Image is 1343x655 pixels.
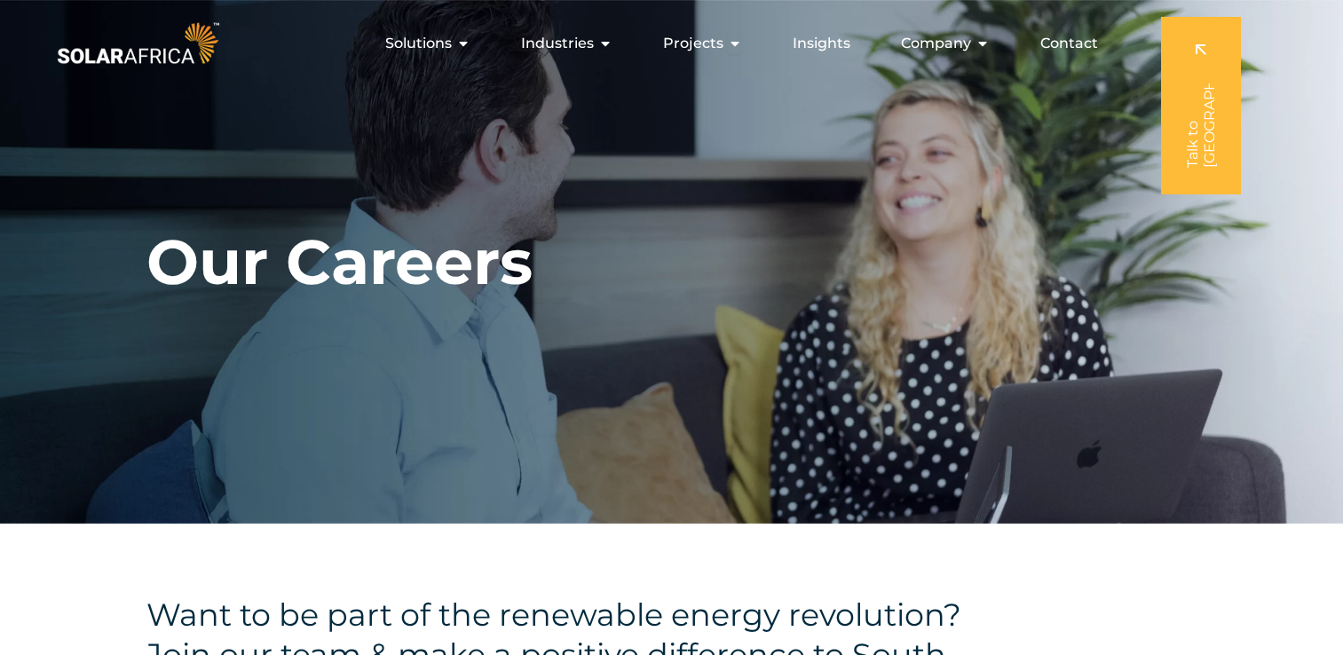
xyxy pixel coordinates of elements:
[663,33,723,54] span: Projects
[385,33,452,54] span: Solutions
[223,26,1112,61] nav: Menu
[1040,33,1098,54] a: Contact
[146,225,533,300] h1: Our Careers
[521,33,594,54] span: Industries
[901,33,971,54] span: Company
[793,33,850,54] a: Insights
[223,26,1112,61] div: Menu Toggle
